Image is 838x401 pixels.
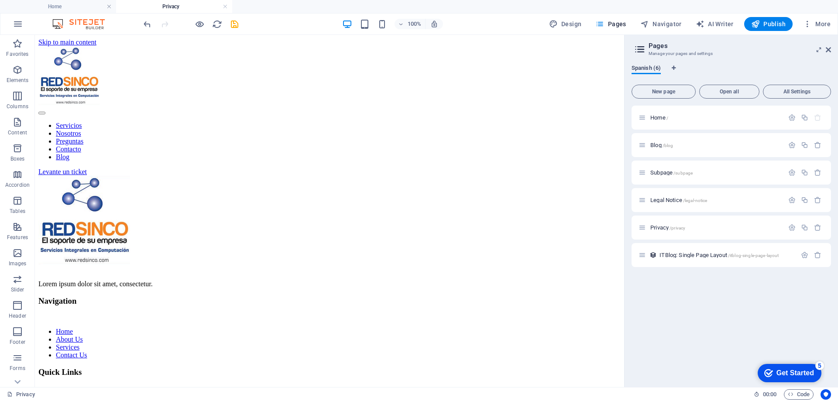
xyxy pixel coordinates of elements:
[632,63,661,75] span: Spanish (6)
[788,224,796,231] div: Settings
[635,89,692,94] span: New page
[763,389,776,400] span: 00 00
[546,17,585,31] div: Design (Ctrl+Alt+Y)
[648,142,784,148] div: Blog/blog
[728,253,779,258] span: /itblog-single-page-layout
[814,169,821,176] div: Remove
[6,51,28,58] p: Favorites
[7,389,35,400] a: Click to cancel selection. Double-click to open Pages
[65,2,73,10] div: 5
[670,226,685,230] span: /privacy
[659,252,779,258] span: Click to open page
[751,20,786,28] span: Publish
[212,19,222,29] i: Reload page
[648,115,784,120] div: Home/
[703,89,756,94] span: Open all
[5,182,30,189] p: Accordion
[650,197,707,203] span: Click to open page
[10,339,25,346] p: Footer
[648,170,784,175] div: Subpage/subpage
[763,85,831,99] button: All Settings
[814,224,821,231] div: Remove
[788,196,796,204] div: Settings
[814,114,821,121] div: The startpage cannot be deleted
[814,251,821,259] div: Remove
[699,85,759,99] button: Open all
[696,20,734,28] span: AI Writer
[648,225,784,230] div: Privacy/privacy
[632,65,831,81] div: Language Tabs
[801,251,808,259] div: Settings
[754,389,777,400] h6: Session time
[788,114,796,121] div: Settings
[595,20,626,28] span: Pages
[7,4,71,23] div: Get Started 5 items remaining, 0% complete
[632,85,696,99] button: New page
[10,208,25,215] p: Tables
[814,196,821,204] div: Remove
[650,224,685,231] span: Click to open page
[801,114,808,121] div: Duplicate
[769,391,770,398] span: :
[116,2,232,11] h4: Privacy
[788,169,796,176] div: Settings
[683,198,707,203] span: /legal-notice
[408,19,422,29] h6: 100%
[50,19,116,29] img: Editor Logo
[142,19,152,29] button: undo
[801,196,808,204] div: Duplicate
[10,365,25,372] p: Forms
[650,114,668,121] span: Home
[3,3,62,11] a: Skip to main content
[648,197,784,203] div: Legal Notice/legal-notice
[767,89,827,94] span: All Settings
[194,19,205,29] button: Click here to leave preview mode and continue editing
[657,252,797,258] div: ITBlog: Single Page Layout/itblog-single-page-layout
[212,19,222,29] button: reload
[803,20,831,28] span: More
[649,50,814,58] h3: Manage your pages and settings
[649,251,657,259] div: This layout is used as a template for all items (e.g. a blog post) of this collection. The conten...
[549,20,582,28] span: Design
[640,20,682,28] span: Navigator
[7,103,28,110] p: Columns
[800,17,834,31] button: More
[784,389,814,400] button: Code
[142,19,152,29] i: Undo: Edit headline (Ctrl+Z)
[673,171,693,175] span: /subpage
[9,260,27,267] p: Images
[801,141,808,149] div: Duplicate
[637,17,685,31] button: Navigator
[7,77,29,84] p: Elements
[788,141,796,149] div: Settings
[546,17,585,31] button: Design
[26,10,63,17] div: Get Started
[8,129,27,136] p: Content
[649,42,831,50] h2: Pages
[801,224,808,231] div: Duplicate
[801,169,808,176] div: Duplicate
[592,17,629,31] button: Pages
[650,169,693,176] span: Click to open page
[788,389,810,400] span: Code
[395,19,426,29] button: 100%
[692,17,737,31] button: AI Writer
[663,143,673,148] span: /blog
[11,286,24,293] p: Slider
[744,17,793,31] button: Publish
[229,19,240,29] button: save
[430,20,438,28] i: On resize automatically adjust zoom level to fit chosen device.
[650,142,673,148] span: Click to open page
[821,389,831,400] button: Usercentrics
[7,234,28,241] p: Features
[9,312,26,319] p: Header
[10,155,25,162] p: Boxes
[230,19,240,29] i: Save (Ctrl+S)
[666,116,668,120] span: /
[814,141,821,149] div: Remove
